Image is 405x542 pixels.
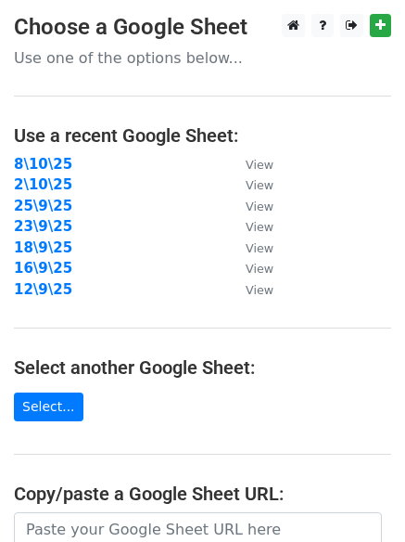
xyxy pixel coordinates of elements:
a: View [227,198,273,214]
h3: Choose a Google Sheet [14,14,391,41]
small: View [246,262,273,276]
h4: Select another Google Sheet: [14,356,391,379]
small: View [246,178,273,192]
a: Select... [14,393,83,421]
a: 25\9\25 [14,198,72,214]
a: 8\10\25 [14,156,72,173]
a: 16\9\25 [14,260,72,277]
a: View [227,281,273,298]
p: Use one of the options below... [14,48,391,68]
h4: Use a recent Google Sheet: [14,124,391,147]
a: View [227,156,273,173]
small: View [246,220,273,234]
a: View [227,260,273,277]
small: View [246,283,273,297]
a: 18\9\25 [14,239,72,256]
a: 23\9\25 [14,218,72,235]
a: View [227,218,273,235]
a: 2\10\25 [14,176,72,193]
small: View [246,158,273,172]
a: View [227,239,273,256]
a: 12\9\25 [14,281,72,298]
small: View [246,241,273,255]
a: View [227,176,273,193]
h4: Copy/paste a Google Sheet URL: [14,483,391,505]
small: View [246,200,273,213]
